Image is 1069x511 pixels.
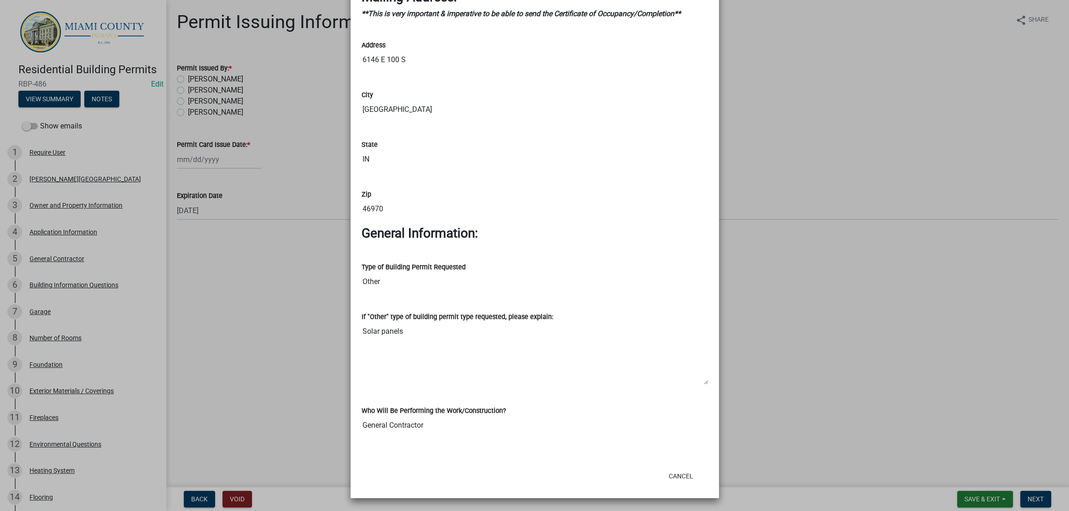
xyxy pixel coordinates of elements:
[362,314,553,320] label: If "Other" type of building permit type requested, please explain:
[362,42,386,49] label: Address
[661,468,701,484] button: Cancel
[362,9,681,18] strong: **This is very important & imperative to be able to send the Certificate of Occupancy/Completion**
[362,264,466,271] label: Type of Building Permit Requested
[362,142,378,148] label: State
[362,192,371,198] label: Zip
[362,92,373,99] label: City
[362,322,708,385] textarea: Solar panels
[362,226,478,241] strong: General Information:
[362,408,506,414] label: Who Will Be Performing the Work/Construction?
